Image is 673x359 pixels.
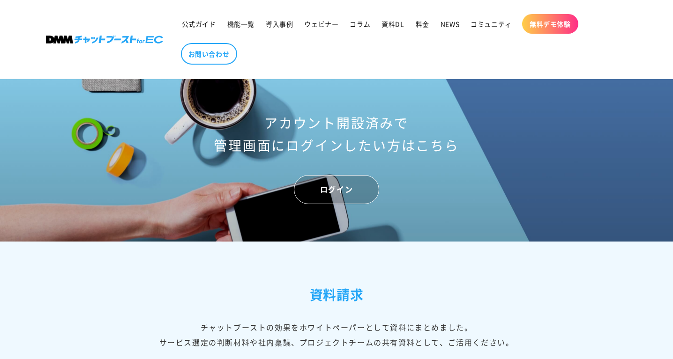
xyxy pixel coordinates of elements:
a: 公式ガイド [176,14,222,34]
a: ログイン [294,175,379,204]
a: コラム [344,14,376,34]
span: 導入事例 [266,20,293,28]
a: コミュニティ [465,14,517,34]
span: NEWS [441,20,459,28]
a: 導入事例 [260,14,299,34]
a: お問い合わせ [181,43,237,65]
a: 資料DL [376,14,410,34]
span: コラム [350,20,370,28]
span: 無料デモ体験 [530,20,571,28]
span: お問い合わせ [188,50,230,58]
h2: 資料請求 [46,284,627,306]
div: チャットブーストの効果をホワイトペーパーとして資料にまとめました。 サービス選定の判断材料や社内稟議、プロジェクトチームの共有資料として、ご活用ください。 [46,320,627,350]
span: 機能一覧 [227,20,254,28]
span: 公式ガイド [182,20,216,28]
span: コミュニティ [471,20,512,28]
span: ウェビナー [304,20,338,28]
a: 機能一覧 [222,14,260,34]
img: 株式会社DMM Boost [46,36,163,44]
a: NEWS [435,14,465,34]
span: 資料DL [381,20,404,28]
span: 料金 [416,20,429,28]
a: 無料デモ体験 [522,14,578,34]
a: 料金 [410,14,435,34]
a: ウェビナー [299,14,344,34]
h2: アカウント開設済みで 管理画面にログインしたい方はこちら [154,112,519,156]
